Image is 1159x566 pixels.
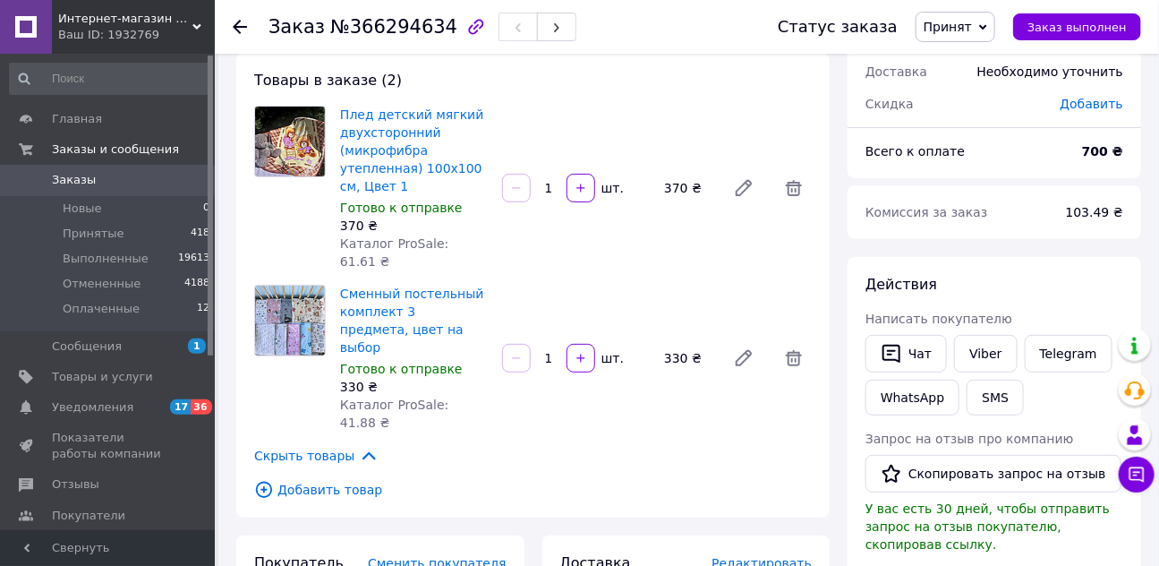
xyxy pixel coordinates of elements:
[597,179,626,197] div: шт.
[340,201,463,215] span: Готово к отправке
[865,276,937,293] span: Действия
[184,276,209,292] span: 4188
[254,72,402,89] span: Товары в заказе (2)
[178,251,209,267] span: 19613
[865,380,959,416] a: WhatsApp
[967,380,1024,416] button: SMS
[63,201,102,217] span: Новые
[1119,457,1155,493] button: Чат с покупателем
[776,170,812,206] span: Удалить
[865,502,1110,552] span: У вас есть 30 дней, чтобы отправить запрос на отзыв покупателю, скопировав ссылку.
[340,217,488,235] div: 370 ₴
[203,201,209,217] span: 0
[865,455,1121,493] button: Скопировать запрос на отзыв
[865,432,1074,446] span: Запрос на отзыв про компанию
[340,362,463,376] span: Готово к отправке
[865,312,1012,326] span: Написать покупателю
[954,335,1017,373] a: Viber
[340,398,448,430] span: Каталог ProSale: 41.88 ₴
[967,52,1134,91] div: Необходимо уточнить
[52,369,153,385] span: Товары и услуги
[865,335,947,373] button: Чат
[191,226,209,242] span: 418
[340,287,484,355] a: Сменный постельный комплект 3 предмета, цвет на выбор
[1066,205,1123,219] span: 103.49 ₴
[63,301,140,317] span: Оплаченные
[1025,335,1112,373] a: Telegram
[776,340,812,376] span: Удалить
[191,399,211,415] span: 36
[188,339,206,354] span: 1
[52,430,166,462] span: Показатели работы компании
[340,107,483,193] a: Плед детский мягкий двухсторонний (микрофибра утепленная) 100х100 см, Цвет 1
[233,18,247,36] div: Вернуться назад
[52,172,96,188] span: Заказы
[340,378,488,396] div: 330 ₴
[1013,13,1141,40] button: Заказ выполнен
[255,107,325,176] img: Плед детский мягкий двухсторонний (микрофибра утепленная) 100х100 см, Цвет 1
[52,141,179,158] span: Заказы и сообщения
[778,18,898,36] div: Статус заказа
[52,508,125,524] span: Покупатели
[268,16,325,38] span: Заказ
[52,399,133,416] span: Уведомления
[170,399,191,415] span: 17
[597,349,626,367] div: шт.
[1061,97,1123,111] span: Добавить
[63,251,149,267] span: Выполненные
[865,205,988,219] span: Комиссия за заказ
[1082,144,1123,159] b: 700 ₴
[330,16,457,38] span: №366294634
[726,340,762,376] a: Редактировать
[58,11,192,27] span: Интернет-магазин ПУЗИК
[52,339,122,355] span: Сообщения
[1027,21,1127,34] span: Заказ выполнен
[255,286,325,356] img: Сменный постельный комплект 3 предмета, цвет на выбор
[254,446,379,466] span: Скрыть товары
[52,476,99,493] span: Отзывы
[63,276,141,292] span: Отмененные
[924,20,972,34] span: Принят
[52,111,102,127] span: Главная
[254,480,812,500] span: Добавить товар
[63,226,124,242] span: Принятые
[726,170,762,206] a: Редактировать
[197,301,209,317] span: 12
[340,236,448,269] span: Каталог ProSale: 61.61 ₴
[865,144,965,159] span: Всего к оплате
[657,346,719,371] div: 330 ₴
[657,176,719,201] div: 370 ₴
[865,97,914,111] span: Скидка
[865,64,927,79] span: Доставка
[58,27,215,43] div: Ваш ID: 1932769
[9,63,211,95] input: Поиск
